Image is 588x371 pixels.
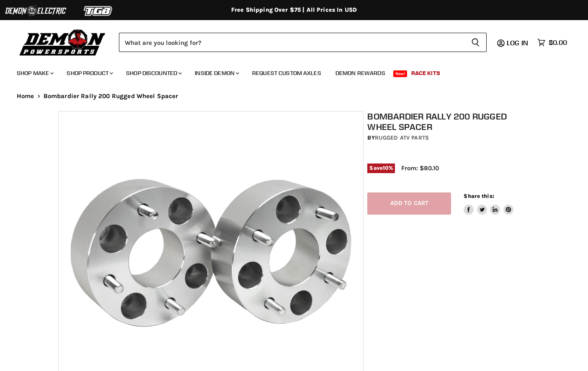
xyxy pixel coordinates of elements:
[44,93,178,100] span: Bombardier Rally 200 Rugged Wheel Spacer
[367,111,534,132] h1: Bombardier Rally 200 Rugged Wheel Spacer
[401,164,439,172] span: From: $80.10
[329,65,392,82] a: Demon Rewards
[375,134,429,141] a: Rugged ATV Parts
[4,3,67,19] img: Demon Electric Logo 2
[119,33,487,52] form: Product
[188,65,244,82] a: Inside Demon
[67,3,130,19] img: TGB Logo 2
[246,65,328,82] a: Request Custom Axles
[507,39,528,47] span: Log in
[533,36,571,49] a: $0.00
[10,61,565,82] ul: Main menu
[405,65,446,82] a: Race Kits
[120,65,187,82] a: Shop Discounted
[367,133,534,143] div: by
[367,163,395,173] span: Save %
[549,39,567,47] span: $0.00
[60,65,118,82] a: Shop Product
[464,192,513,215] aside: Share this:
[383,165,389,171] span: 10
[10,65,59,82] a: Shop Make
[17,27,108,57] img: Demon Powersports
[119,33,464,52] input: Search
[503,39,533,47] a: Log in
[393,70,407,77] span: New!
[464,33,487,52] button: Search
[464,193,494,199] span: Share this:
[17,93,34,100] a: Home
